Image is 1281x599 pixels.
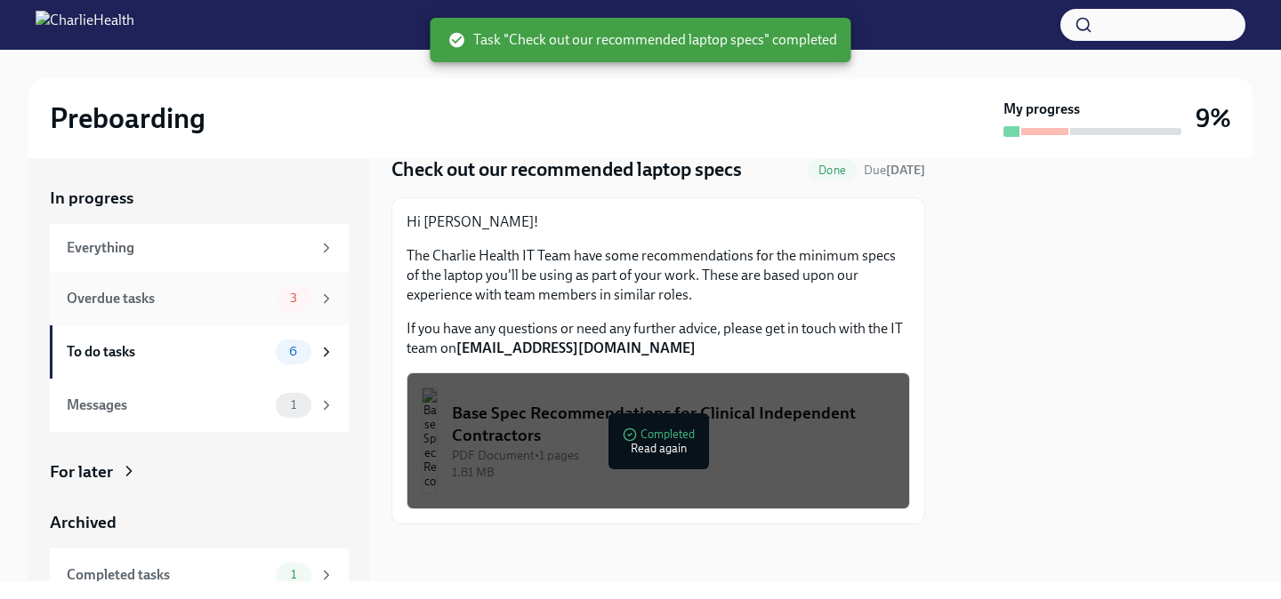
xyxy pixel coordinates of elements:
[50,224,349,272] a: Everything
[50,272,349,325] a: Overdue tasks3
[67,342,269,362] div: To do tasks
[36,11,134,39] img: CharlieHealth
[407,212,910,232] p: Hi [PERSON_NAME]!
[280,568,307,581] span: 1
[50,379,349,432] a: Messages1
[407,319,910,358] p: If you have any questions or need any further advice, please get in touch with the IT team on
[391,156,742,183] h4: Check out our recommended laptop specs
[452,402,895,447] div: Base Spec Recommendations for Clinical Independent Contractors
[67,395,269,415] div: Messages
[422,387,438,494] img: Base Spec Recommendations for Clinical Independent Contractors
[279,292,308,305] span: 3
[407,246,910,305] p: The Charlie Health IT Team have some recommendations for the minimum specs of the laptop you'll b...
[50,460,113,483] div: For later
[50,100,205,136] h2: Preboarding
[67,565,269,585] div: Completed tasks
[280,398,307,411] span: 1
[50,187,349,210] a: In progress
[50,325,349,379] a: To do tasks6
[50,460,349,483] a: For later
[67,289,269,308] div: Overdue tasks
[407,372,910,509] button: Base Spec Recommendations for Clinical Independent ContractorsPDF Document•1 pages1.81 MBComplete...
[864,162,925,179] span: August 24th, 2025 06:00
[456,339,696,356] strong: [EMAIL_ADDRESS][DOMAIN_NAME]
[50,511,349,534] a: Archived
[1003,100,1080,119] strong: My progress
[808,164,857,177] span: Done
[864,163,925,178] span: Due
[67,238,311,258] div: Everything
[452,464,895,481] div: 1.81 MB
[1196,102,1231,134] h3: 9%
[448,30,837,50] span: Task "Check out our recommended laptop specs" completed
[886,163,925,178] strong: [DATE]
[278,345,308,358] span: 6
[452,447,895,464] div: PDF Document • 1 pages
